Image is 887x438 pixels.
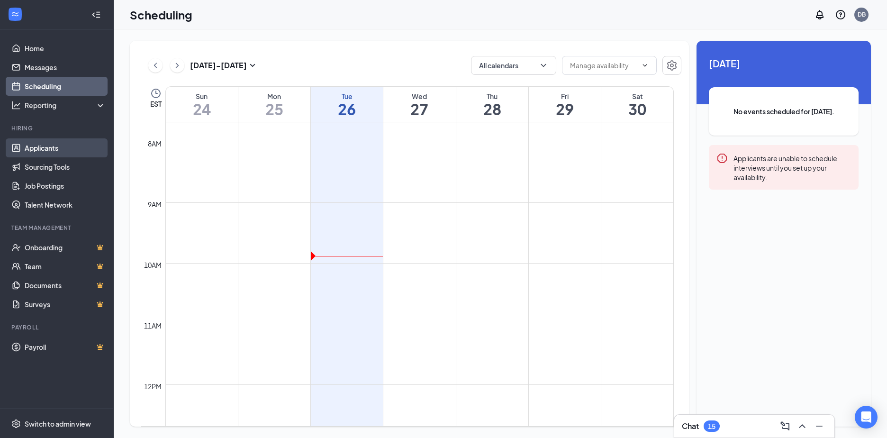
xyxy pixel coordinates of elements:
[383,87,455,122] a: August 27, 2025
[142,381,163,392] div: 12pm
[166,101,238,117] h1: 24
[11,224,104,232] div: Team Management
[25,238,106,257] a: OnboardingCrown
[150,99,162,109] span: EST
[25,58,106,77] a: Messages
[25,276,106,295] a: DocumentsCrown
[25,77,106,96] a: Scheduling
[142,320,163,331] div: 11am
[778,419,793,434] button: ComposeMessage
[25,39,106,58] a: Home
[247,60,258,71] svg: SmallChevronDown
[641,62,649,69] svg: ChevronDown
[238,101,310,117] h1: 25
[166,91,238,101] div: Sun
[170,58,184,73] button: ChevronRight
[150,88,162,99] svg: Clock
[601,91,673,101] div: Sat
[728,106,840,117] span: No events scheduled for [DATE].
[25,419,91,429] div: Switch to admin view
[11,323,104,331] div: Payroll
[146,138,163,149] div: 8am
[471,56,556,75] button: All calendarsChevronDown
[456,87,528,122] a: August 28, 2025
[238,91,310,101] div: Mon
[25,157,106,176] a: Sourcing Tools
[25,176,106,195] a: Job Postings
[795,419,810,434] button: ChevronUp
[25,100,106,110] div: Reporting
[812,419,827,434] button: Minimize
[858,10,866,18] div: DB
[456,101,528,117] h1: 28
[835,9,846,20] svg: QuestionInfo
[666,60,678,71] svg: Settings
[10,9,20,19] svg: WorkstreamLogo
[383,91,455,101] div: Wed
[708,422,715,430] div: 15
[814,420,825,432] svg: Minimize
[311,87,383,122] a: August 26, 2025
[11,124,104,132] div: Hiring
[796,420,808,432] svg: ChevronUp
[25,295,106,314] a: SurveysCrown
[130,7,192,23] h1: Scheduling
[172,60,182,71] svg: ChevronRight
[539,61,548,70] svg: ChevronDown
[11,419,21,429] svg: Settings
[11,100,21,110] svg: Analysis
[570,60,637,71] input: Manage availability
[529,91,601,101] div: Fri
[662,56,681,75] button: Settings
[855,406,878,429] div: Open Intercom Messenger
[456,91,528,101] div: Thu
[151,60,160,71] svg: ChevronLeft
[311,91,383,101] div: Tue
[814,9,825,20] svg: Notifications
[91,10,101,19] svg: Collapse
[733,153,851,182] div: Applicants are unable to schedule interviews until you set up your availability.
[601,101,673,117] h1: 30
[25,338,106,356] a: PayrollCrown
[529,101,601,117] h1: 29
[709,56,859,71] span: [DATE]
[25,138,106,157] a: Applicants
[25,257,106,276] a: TeamCrown
[311,101,383,117] h1: 26
[716,153,728,164] svg: Error
[25,195,106,214] a: Talent Network
[779,420,791,432] svg: ComposeMessage
[146,199,163,210] div: 9am
[142,260,163,270] div: 10am
[190,60,247,71] h3: [DATE] - [DATE]
[529,87,601,122] a: August 29, 2025
[148,58,163,73] button: ChevronLeft
[166,87,238,122] a: August 24, 2025
[601,87,673,122] a: August 30, 2025
[682,421,699,431] h3: Chat
[383,101,455,117] h1: 27
[238,87,310,122] a: August 25, 2025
